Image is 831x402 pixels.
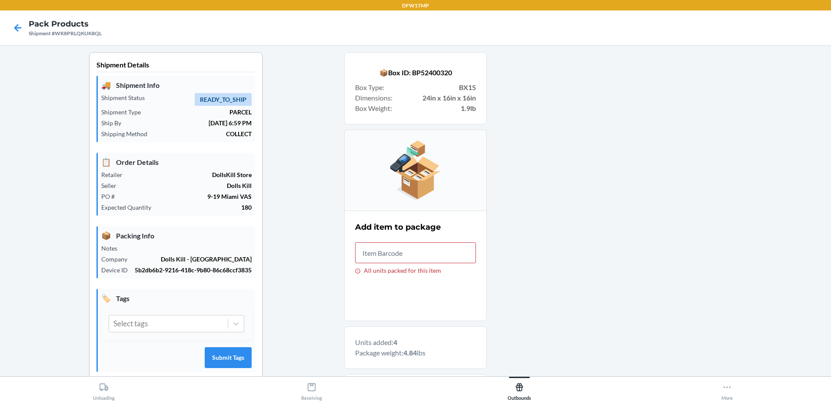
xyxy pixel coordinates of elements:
[101,292,111,304] span: 🏷️
[355,82,384,93] span: Box Type :
[154,129,252,138] p: COLLECT
[101,292,252,304] p: Tags
[402,2,429,10] p: DFW1TMP
[461,103,476,114] strong: 1.9lb
[355,242,476,263] input: All units packed for this item
[123,181,252,190] p: Dolls Kill
[29,30,102,37] div: Shipment #WK8PRLQKUK8QL
[355,67,476,78] p: 📦 Box ID: BP52400320
[355,103,392,114] span: Box Weight :
[101,79,111,91] span: 🚚
[623,377,831,401] button: More
[355,337,476,348] p: Units added:
[101,244,124,253] p: Notes
[101,203,158,212] p: Expected Quantity
[355,348,476,358] p: Package weight: lbs
[101,107,148,117] p: Shipment Type
[355,221,441,233] h2: Add item to package
[122,192,252,201] p: 9-19 Miami VAS
[101,118,128,127] p: Ship By
[130,170,252,179] p: DollsKill Store
[101,79,252,91] p: Shipment Info
[148,107,252,117] p: PARCEL
[101,156,252,168] p: Order Details
[393,338,397,346] b: 4
[29,18,102,30] h4: Pack Products
[101,265,135,275] p: Device ID
[355,93,392,103] span: Dimensions :
[101,230,252,241] p: Packing Info
[459,82,476,93] strong: BX15
[96,60,255,72] p: Shipment Details
[101,156,111,168] span: 📋
[134,255,252,264] p: Dolls Kill - [GEOGRAPHIC_DATA]
[415,377,623,401] button: Outbounds
[403,348,417,357] b: 4.84
[355,267,476,274] div: All units packed for this item
[195,93,252,106] span: READY_TO_SHIP
[101,230,111,241] span: 📦
[508,379,531,401] div: Outbounds
[113,318,148,329] div: Select tags
[135,265,252,275] p: 5b2db6b2-9216-418c-9b80-86c68ccf3835
[721,379,733,401] div: More
[101,255,134,264] p: Company
[158,203,252,212] p: 180
[128,118,252,127] p: [DATE] 6:59 PM
[93,379,115,401] div: Unloading
[422,93,476,103] strong: 24in x 16in x 16in
[101,129,154,138] p: Shipping Method
[301,379,322,401] div: Receiving
[208,377,415,401] button: Receiving
[101,181,123,190] p: Seller
[101,192,122,201] p: PO #
[205,347,252,368] button: Submit Tags
[101,93,152,102] p: Shipment Status
[101,170,130,179] p: Retailer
